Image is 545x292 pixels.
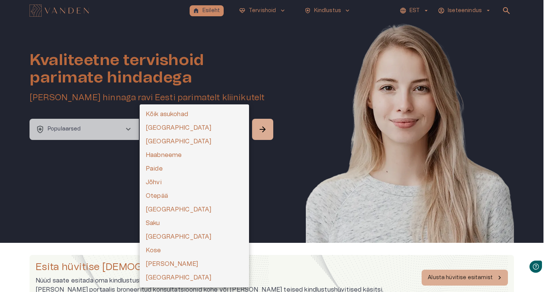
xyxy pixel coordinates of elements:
li: [GEOGRAPHIC_DATA] [140,230,249,244]
li: [GEOGRAPHIC_DATA] [140,135,249,148]
li: [PERSON_NAME] [140,257,249,271]
li: Kõik asukohad [140,107,249,121]
li: [GEOGRAPHIC_DATA] [140,271,249,284]
li: Haabneeme [140,148,249,162]
li: Otepää [140,189,249,203]
li: Kose [140,244,249,257]
iframe: Help widget launcher [486,258,545,279]
li: Jõhvi [140,176,249,189]
li: Saku [140,216,249,230]
li: [GEOGRAPHIC_DATA] [140,121,249,135]
li: [GEOGRAPHIC_DATA] [140,203,249,216]
li: Paide [140,162,249,176]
